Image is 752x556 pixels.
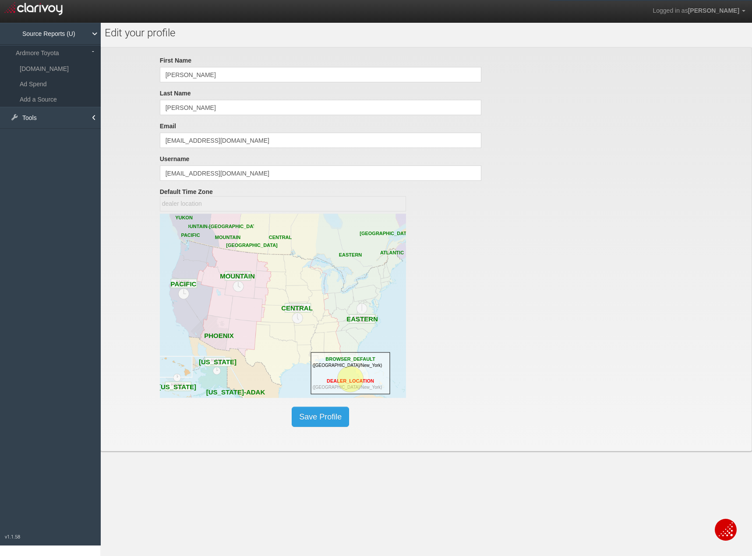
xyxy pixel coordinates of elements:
input: First Name [160,67,481,82]
text: PHOENIX [204,332,234,339]
input: Username [160,165,481,181]
text: EASTERN [346,315,378,323]
text: MOUNTAIN [220,272,255,280]
label: Default Time Zone [160,187,481,211]
text: [US_STATE]-ADAK [206,388,265,396]
div: dealer location [160,196,406,211]
h1: Edit your profile [105,27,297,39]
button: Save Profile [292,407,349,427]
input: Last Name [160,100,481,115]
a: Logged in as[PERSON_NAME] [646,0,752,21]
text: [GEOGRAPHIC_DATA] [360,231,411,236]
text: BROWSER_DEFAULT [325,356,375,362]
label: Email [160,122,176,130]
span: Logged in as [653,7,688,14]
text: DEALER_LOCATION [327,378,374,384]
label: Username [160,155,190,163]
text: CENTRAL [281,304,313,312]
text: [GEOGRAPHIC_DATA] [226,243,278,248]
text: [US_STATE] [199,358,237,366]
label: First Name [160,56,191,65]
text: ([GEOGRAPHIC_DATA]/New_York) [312,363,382,368]
span: [PERSON_NAME] [688,7,739,14]
text: ([GEOGRAPHIC_DATA]/New_York) [312,385,382,390]
input: Email [160,133,481,148]
label: Last Name [160,89,191,98]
